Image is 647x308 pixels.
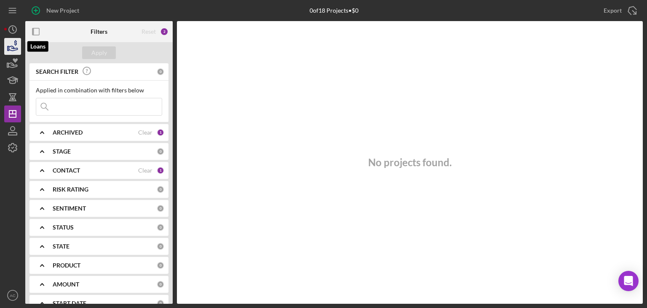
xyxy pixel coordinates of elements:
[91,28,107,35] b: Filters
[138,129,152,136] div: Clear
[82,46,116,59] button: Apply
[157,262,164,269] div: 0
[53,281,79,288] b: AMOUNT
[157,243,164,250] div: 0
[310,7,358,14] div: 0 of 18 Projects • $0
[10,293,15,298] text: AC
[157,205,164,212] div: 0
[46,2,79,19] div: New Project
[157,129,164,136] div: 1
[53,148,71,155] b: STAGE
[53,300,86,307] b: START DATE
[157,281,164,288] div: 0
[53,224,74,231] b: STATUS
[36,87,162,94] div: Applied in combination with filters below
[53,167,80,174] b: CONTACT
[160,27,168,36] div: 2
[618,271,639,291] div: Open Intercom Messenger
[595,2,643,19] button: Export
[53,205,86,212] b: SENTIMENT
[53,243,70,250] b: STATE
[368,157,452,168] h3: No projects found.
[142,28,156,35] div: Reset
[157,300,164,307] div: 0
[157,224,164,231] div: 0
[604,2,622,19] div: Export
[36,68,78,75] b: SEARCH FILTER
[53,186,88,193] b: RISK RATING
[157,186,164,193] div: 0
[25,2,88,19] button: New Project
[53,129,83,136] b: ARCHIVED
[4,287,21,304] button: AC
[138,167,152,174] div: Clear
[157,148,164,155] div: 0
[53,262,80,269] b: PRODUCT
[157,167,164,174] div: 1
[91,46,107,59] div: Apply
[157,68,164,76] div: 0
